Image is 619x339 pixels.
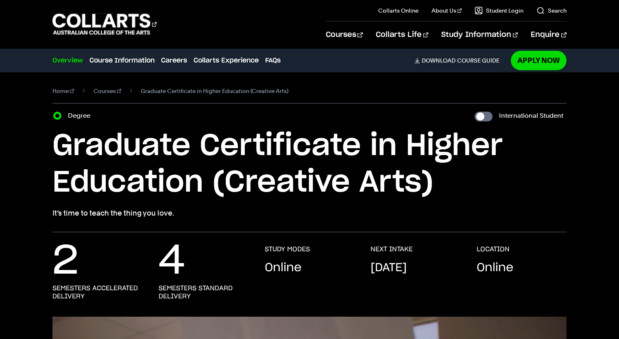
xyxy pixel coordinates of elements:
h3: LOCATION [477,245,510,253]
a: Study Information [441,22,518,48]
h1: Graduate Certificate in Higher Education (Creative Arts) [52,128,566,201]
p: It’s time to teach the thing you love. [52,207,566,219]
h3: NEXT INTAKE [371,245,413,253]
a: Courses [94,85,121,97]
label: Degree [68,110,95,121]
h3: semesters accelerated delivery [52,284,142,300]
a: Collarts Experience [194,56,259,65]
a: Apply Now [511,51,567,70]
a: FAQs [265,56,281,65]
p: Online [477,260,513,276]
a: Collarts Life [376,22,428,48]
a: Enquire [531,22,566,48]
p: Online [265,260,301,276]
a: Careers [161,56,187,65]
h3: STUDY MODES [265,245,310,253]
a: DownloadCourse Guide [414,57,506,64]
div: Go to homepage [52,13,157,36]
p: 4 [159,245,185,278]
p: 2 [52,245,78,278]
a: Search [536,6,567,15]
a: Overview [52,56,83,65]
label: International Student [499,110,563,121]
h3: semesters standard delivery [159,284,248,300]
a: Student Login [475,6,523,15]
a: About Us [432,6,462,15]
a: Course Information [89,56,155,65]
span: Graduate Certificate in Higher Education (Creative Arts) [141,85,288,97]
a: Home [52,85,74,97]
p: [DATE] [371,260,407,276]
span: Download [422,57,456,64]
a: Collarts Online [378,6,418,15]
a: Courses [326,22,363,48]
